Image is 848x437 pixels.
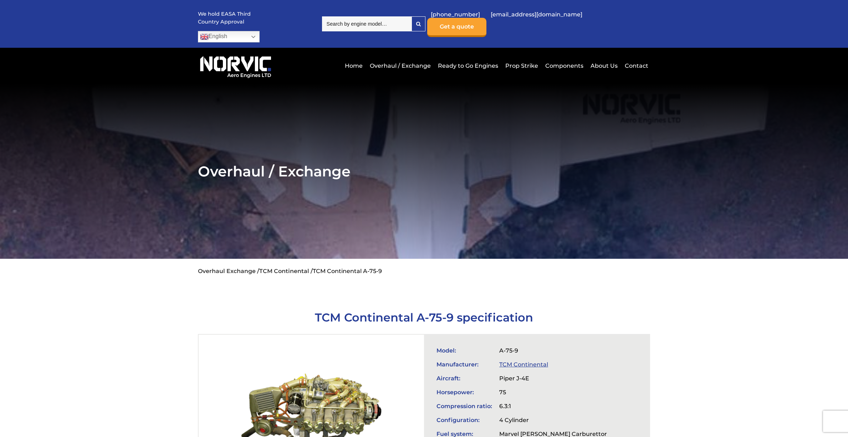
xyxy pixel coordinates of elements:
td: A-75-9 [496,344,611,358]
a: Contact [623,57,648,74]
td: Compression ratio: [433,399,496,413]
a: Overhaul / Exchange [368,57,433,74]
a: Get a quote [427,18,486,37]
td: Horsepower: [433,385,496,399]
a: Home [343,57,364,74]
h2: Overhaul / Exchange [198,163,650,180]
a: TCM Continental / [259,268,313,274]
a: Ready to Go Engines [436,57,500,74]
td: Model: [433,344,496,358]
a: Prop Strike [504,57,540,74]
img: Norvic Aero Engines logo [198,53,273,78]
td: Aircraft: [433,371,496,385]
td: Manufacturer: [433,358,496,371]
a: [EMAIL_ADDRESS][DOMAIN_NAME] [487,6,586,23]
p: We hold EASA Third Country Approval [198,10,251,26]
a: [PHONE_NUMBER] [427,6,484,23]
img: en [200,32,209,41]
td: Configuration: [433,413,496,427]
a: About Us [589,57,619,74]
h1: TCM Continental A-75-9 specification [198,310,650,324]
a: TCM Continental [499,361,548,368]
td: 6.3:1 [496,399,611,413]
td: 4 Cylinder [496,413,611,427]
a: Overhaul Exchange / [198,268,259,274]
input: Search by engine model… [322,16,412,31]
li: TCM Continental A-75-9 [313,268,382,274]
td: 75 [496,385,611,399]
a: English [198,31,260,42]
td: Piper J-4E [496,371,611,385]
a: Components [543,57,585,74]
